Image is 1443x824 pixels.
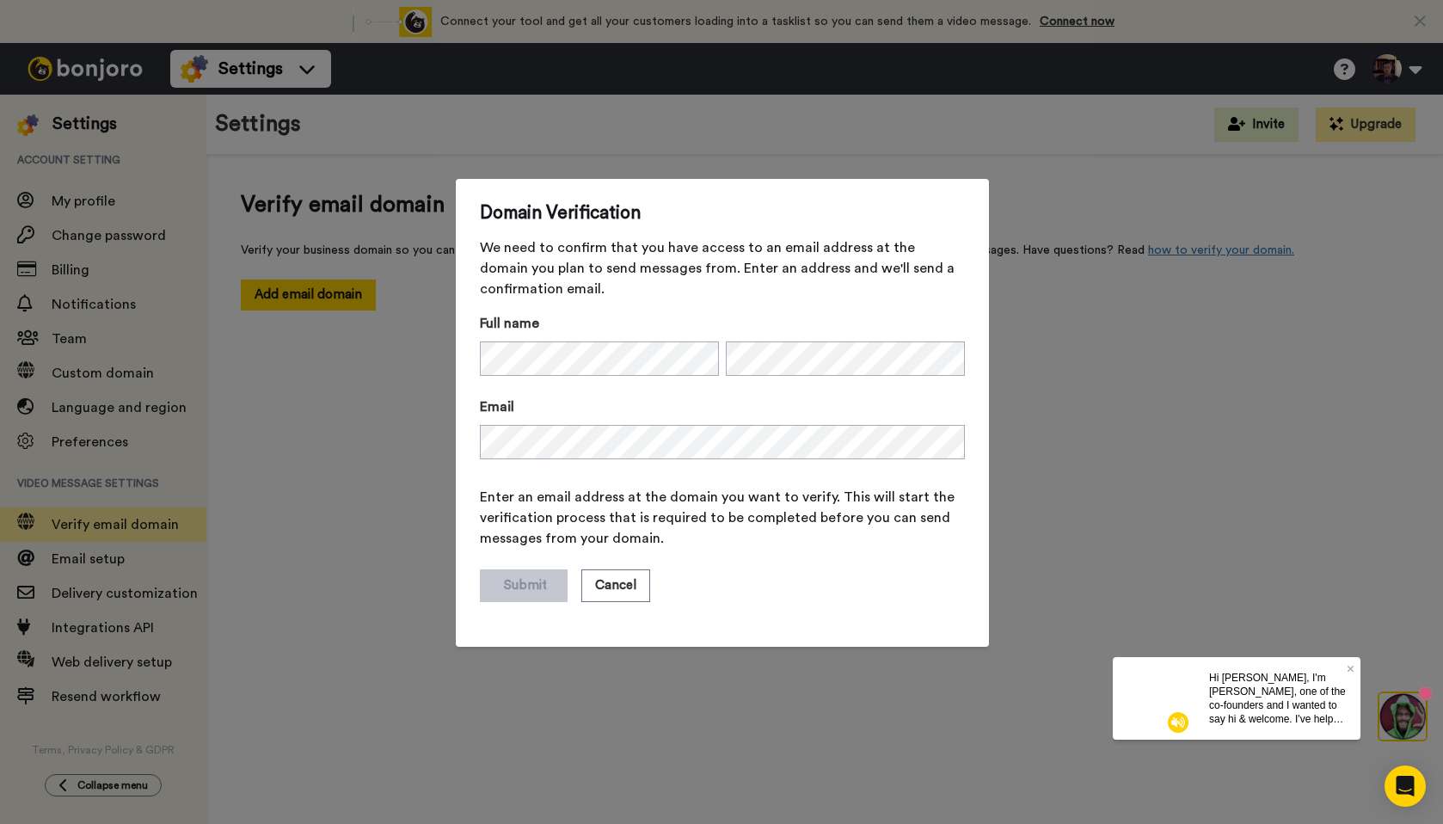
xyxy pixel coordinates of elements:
[581,569,650,602] button: Cancel
[480,237,965,299] span: We need to confirm that you have access to an email address at the domain you plan to send messag...
[480,487,965,549] span: Enter an email address at the domain you want to verify. This will start the verification process...
[55,55,76,76] img: mute-white.svg
[480,203,965,224] span: Domain Verification
[480,313,719,334] label: Full name
[1385,766,1426,807] div: Open Intercom Messenger
[96,15,233,164] span: Hi [PERSON_NAME], I'm [PERSON_NAME], one of the co-founders and I wanted to say hi & welcome. I'v...
[480,397,965,417] label: Email
[480,569,568,602] button: Submit
[2,3,48,50] img: 3183ab3e-59ed-45f6-af1c-10226f767056-1659068401.jpg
